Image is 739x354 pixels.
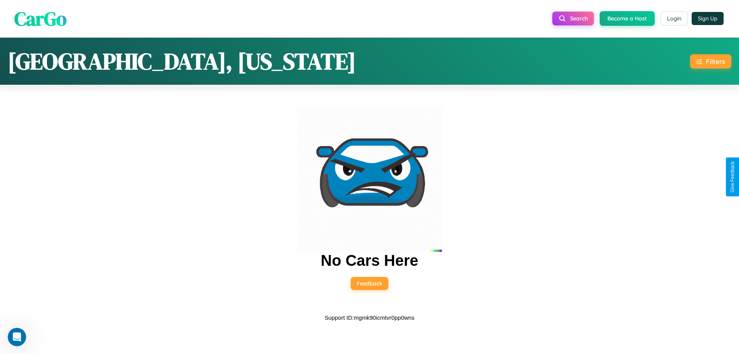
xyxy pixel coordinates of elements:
span: Search [570,15,588,22]
img: car [297,107,442,252]
button: Search [552,12,594,25]
div: Give Feedback [730,161,735,193]
p: Support ID: mgmk90icmtvr0pp0wns [324,312,414,323]
button: Feedback [351,277,388,290]
button: Filters [690,54,731,69]
span: CarGo [14,5,67,32]
div: Filters [706,57,725,65]
button: Become a Host [600,11,655,26]
h2: No Cars Here [321,252,418,269]
button: Sign Up [692,12,724,25]
h1: [GEOGRAPHIC_DATA], [US_STATE] [8,45,356,77]
iframe: Intercom live chat [8,328,26,346]
button: Login [660,12,688,25]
